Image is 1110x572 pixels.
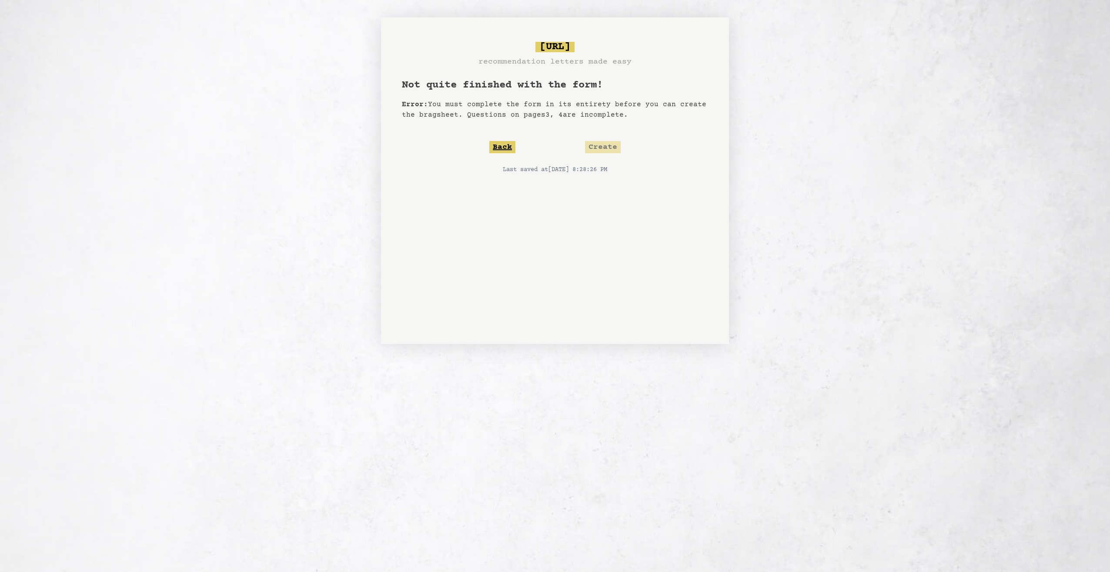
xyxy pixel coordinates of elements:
h1: Not quite finished with the form! [402,78,708,92]
span: Error: [402,101,428,108]
button: Create [585,141,621,153]
h3: recommendation letters made easy [478,56,632,68]
p: You must complete the form in its entirety before you can create the bragsheet. Questions on page... [402,99,708,120]
span: [URL] [535,42,575,52]
p: Last saved at [DATE] 8:28:26 PM [402,165,708,174]
button: Back [489,141,515,153]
